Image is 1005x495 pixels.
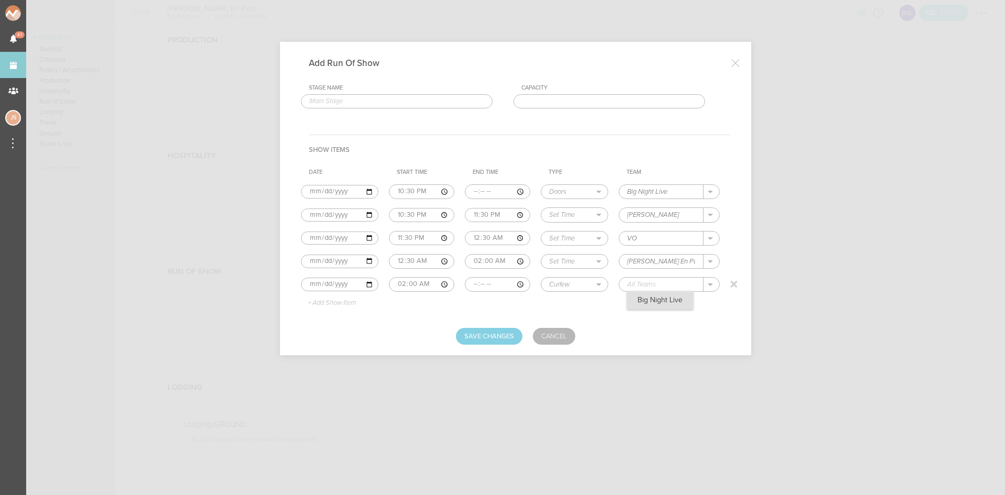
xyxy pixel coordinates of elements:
div: Stage Name [309,84,493,92]
div: Jessica Smith [5,110,21,126]
button: . [703,185,719,199]
div: Capacity [521,84,705,92]
input: All Teams [619,185,703,199]
th: Team [619,164,730,180]
button: . [703,255,719,268]
input: All Teams [619,278,703,291]
h4: Show Items [309,135,730,164]
input: All Teams [619,255,703,268]
button: Save Changes [456,328,522,345]
th: End Time [465,164,541,180]
p: + Add Show Item [300,299,356,307]
th: Type [541,164,619,180]
button: . [703,232,719,245]
input: All Teams [619,208,703,222]
span: 41 [15,31,25,38]
input: Main Stage [301,94,493,109]
button: . [703,278,719,291]
img: NOMAD [5,5,64,21]
h4: Add Run Of Show [309,58,395,69]
a: Cancel [533,328,575,345]
button: . [703,208,719,222]
p: Big Night Live [638,296,683,304]
th: Start Time [389,164,465,180]
th: Date [301,164,389,180]
input: All Teams [619,232,703,245]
